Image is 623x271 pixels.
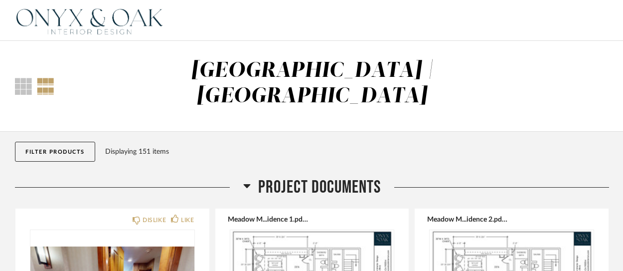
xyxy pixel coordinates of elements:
button: Meadow M...idence 2.pdf [427,215,509,223]
img: 08ecf60b-2490-4d88-a620-7ab89e40e421.png [15,0,164,40]
span: Project Documents [258,177,381,198]
div: DISLIKE [143,215,166,225]
button: Filter Products [15,142,95,162]
div: LIKE [181,215,194,225]
button: Meadow M...idence 1.pdf [228,215,310,223]
div: [GEOGRAPHIC_DATA] | [GEOGRAPHIC_DATA] [191,60,433,107]
div: Displaying 151 items [105,146,605,157]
